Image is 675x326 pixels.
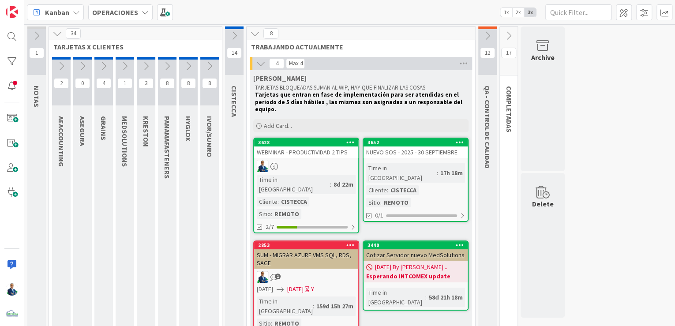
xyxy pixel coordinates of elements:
div: CISTECCA [279,197,309,206]
span: [DATE] [257,285,273,294]
span: : [277,197,279,206]
b: OPERACIONES [92,8,138,17]
span: PANAMAFASTENERS [163,116,172,179]
div: Time in [GEOGRAPHIC_DATA] [257,175,330,194]
span: : [425,292,427,302]
div: REMOTO [382,198,411,207]
div: Sitio [257,209,271,219]
strong: Tarjetas que entran en fase de implementación para ser atendidas en el periodo de 5 días hábiles ... [255,91,464,113]
span: TARJETAS X CLIENTES [53,42,211,51]
img: Visit kanbanzone.com [6,6,18,18]
div: 3628WEBMINAR - PRODUCTIVIDAD 2 TIPS [254,139,358,158]
span: 4 [269,58,284,69]
span: 4 [96,78,111,89]
div: 2853 [254,241,358,249]
span: MEDSOLUTIONS [120,116,129,167]
img: GA [6,283,18,296]
span: Kanban [45,7,69,18]
span: 0 [75,78,90,89]
div: GA [254,271,358,283]
span: : [387,185,388,195]
div: NUEVO SOS - 2025 - 30 SEPTIEMBRE [364,146,468,158]
div: Time in [GEOGRAPHIC_DATA] [366,288,425,307]
div: Sitio [366,198,380,207]
span: : [313,301,314,311]
span: [DATE] By [PERSON_NAME]... [375,262,447,272]
span: 3 [139,78,154,89]
div: Time in [GEOGRAPHIC_DATA] [366,163,437,183]
span: 14 [227,48,242,58]
div: 3652 [367,139,468,146]
img: GA [257,161,268,172]
span: 2/7 [266,222,274,232]
div: 58d 21h 18m [427,292,465,302]
span: : [271,209,272,219]
div: Time in [GEOGRAPHIC_DATA] [257,296,313,316]
div: 3652NUEVO SOS - 2025 - 30 SEPTIEMBRE [364,139,468,158]
span: 8 [263,28,278,39]
span: GABRIEL [253,74,307,82]
div: 2853 [258,242,358,248]
span: : [330,180,331,189]
span: GRAINS [99,116,108,140]
span: 8 [160,78,175,89]
div: 3628 [258,139,358,146]
div: WEBMINAR - PRODUCTIVIDAD 2 TIPS [254,146,358,158]
div: 3628 [254,139,358,146]
div: 17h 18m [438,168,465,178]
span: : [380,198,382,207]
div: 3440 [364,241,468,249]
img: GA [257,271,268,283]
div: CISTECCA [388,185,419,195]
div: Archive [531,52,555,63]
span: TARJETAS BLOQUEADAS SUMAN AL WIP, HAY QUE FINALIZAR LAS COSAS [255,84,425,91]
span: NOTAS [32,86,41,107]
span: AEACCOUNTING [57,116,66,167]
span: ASEGURA [78,116,87,146]
div: Cliente [366,185,387,195]
span: 34 [66,28,81,39]
span: 2 [54,78,69,89]
div: Cliente [257,197,277,206]
span: COMPLETADAS [505,86,514,132]
span: 8 [202,78,217,89]
div: 3652 [364,139,468,146]
div: Y [311,285,314,294]
div: 159d 15h 27m [314,301,356,311]
a: 3652NUEVO SOS - 2025 - 30 SEPTIEMBRETime in [GEOGRAPHIC_DATA]:17h 18mCliente:CISTECCASitio:REMOTO0/1 [363,138,469,222]
span: [DATE] [287,285,304,294]
img: avatar [6,308,18,320]
span: HYGLOX [184,116,193,141]
span: TRABAJANDO ACTUALMENTE [251,42,464,51]
a: 3440Cotizar Servidor nuevo MedSolutions[DATE] By [PERSON_NAME]...Esperando INTCOMEX updateTime in... [363,240,469,311]
span: 0/1 [375,211,383,220]
div: 3440 [367,242,468,248]
a: 3628WEBMINAR - PRODUCTIVIDAD 2 TIPSGATime in [GEOGRAPHIC_DATA]:8d 22mCliente:CISTECCASitio:REMOTO2/7 [253,138,359,233]
div: REMOTO [272,209,301,219]
div: SUM - MIGRAR AZURE VMS SQL, RDS, SAGE [254,249,358,269]
div: GA [254,161,358,172]
span: : [437,168,438,178]
div: 2853SUM - MIGRAR AZURE VMS SQL, RDS, SAGE [254,241,358,269]
span: 2x [512,8,524,17]
span: IVOR/SUMRO [205,116,214,157]
span: 1 [275,274,281,279]
div: Max 4 [289,61,302,66]
span: CISTECCA [230,86,239,117]
span: 1 [117,78,132,89]
span: KRESTON [142,116,150,147]
span: 1 [29,48,44,58]
div: 8d 22m [331,180,356,189]
div: Cotizar Servidor nuevo MedSolutions [364,249,468,261]
div: 3440Cotizar Servidor nuevo MedSolutions [364,241,468,261]
span: 1x [500,8,512,17]
b: Esperando INTCOMEX update [366,272,465,281]
span: Add Card... [264,122,292,130]
div: Delete [532,199,554,209]
span: 3x [524,8,536,17]
input: Quick Filter... [545,4,611,20]
span: 12 [480,48,495,58]
span: QA - CONTROL DE CALIDAD [483,86,492,169]
span: 17 [501,48,516,58]
span: 8 [181,78,196,89]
